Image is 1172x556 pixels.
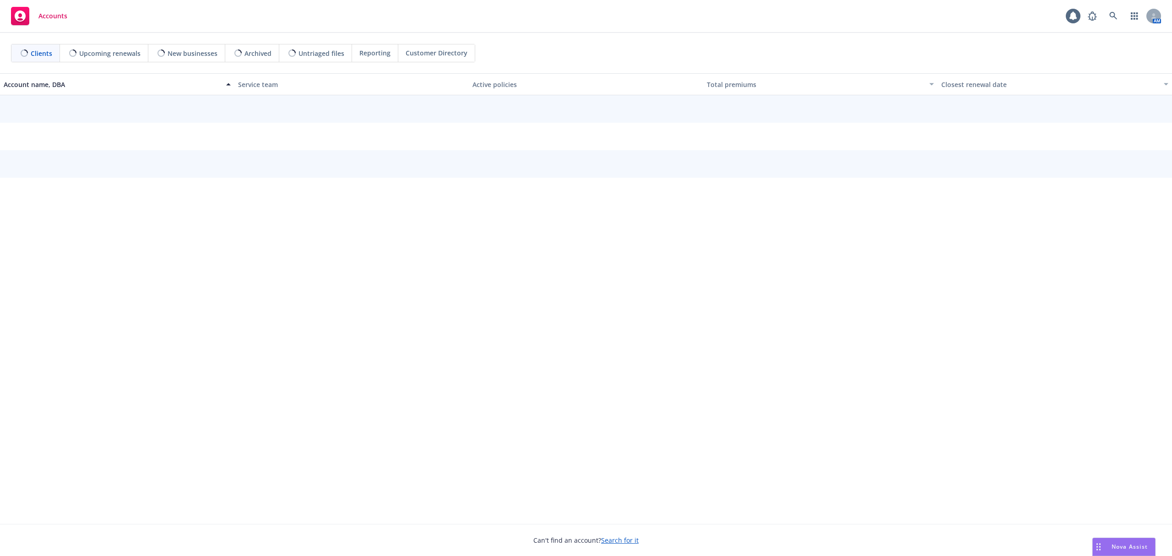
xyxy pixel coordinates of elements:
a: Search [1104,7,1123,25]
span: Upcoming renewals [79,49,141,58]
a: Report a Bug [1083,7,1101,25]
span: Can't find an account? [533,535,639,545]
button: Total premiums [703,73,938,95]
div: Account name, DBA [4,80,221,89]
span: Clients [31,49,52,58]
button: Active policies [469,73,703,95]
button: Closest renewal date [938,73,1172,95]
a: Switch app [1125,7,1144,25]
div: Drag to move [1093,538,1104,556]
span: Accounts [38,12,67,20]
button: Service team [234,73,469,95]
span: Nova Assist [1112,543,1148,551]
button: Nova Assist [1092,538,1156,556]
span: Customer Directory [406,48,467,58]
div: Closest renewal date [941,80,1158,89]
div: Total premiums [707,80,924,89]
span: Reporting [359,48,391,58]
span: Archived [244,49,271,58]
div: Service team [238,80,465,89]
a: Accounts [7,3,71,29]
a: Search for it [601,536,639,545]
div: Active policies [472,80,700,89]
span: New businesses [168,49,217,58]
span: Untriaged files [298,49,344,58]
